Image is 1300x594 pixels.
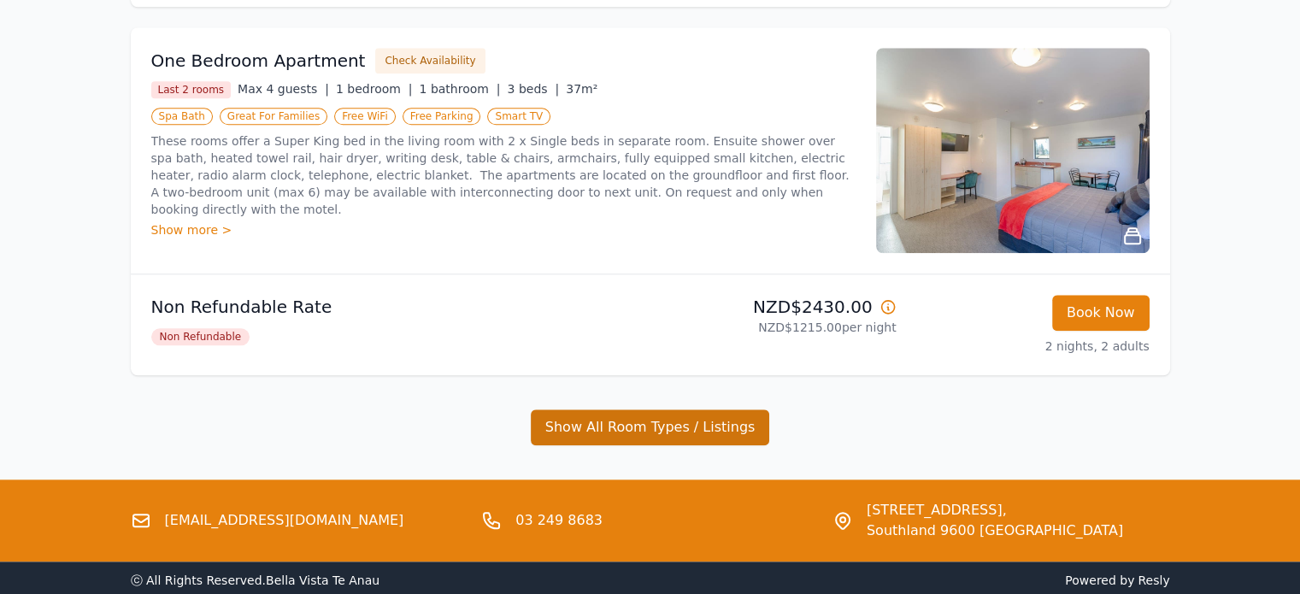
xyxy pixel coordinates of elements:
[487,108,550,125] span: Smart TV
[151,295,644,319] p: Non Refundable Rate
[1138,573,1169,587] a: Resly
[165,510,404,531] a: [EMAIL_ADDRESS][DOMAIN_NAME]
[508,82,560,96] span: 3 beds |
[531,409,770,445] button: Show All Room Types / Listings
[867,520,1123,541] span: Southland 9600 [GEOGRAPHIC_DATA]
[334,108,396,125] span: Free WiFi
[151,108,213,125] span: Spa Bath
[151,132,856,218] p: These rooms offer a Super King bed in the living room with 2 x Single beds in separate room. Ensu...
[336,82,413,96] span: 1 bedroom |
[515,510,603,531] a: 03 249 8683
[657,319,897,336] p: NZD$1215.00 per night
[151,49,366,73] h3: One Bedroom Apartment
[657,295,897,319] p: NZD$2430.00
[1052,295,1150,331] button: Book Now
[131,573,380,587] span: ⓒ All Rights Reserved. Bella Vista Te Anau
[238,82,329,96] span: Max 4 guests |
[867,500,1123,520] span: [STREET_ADDRESS],
[220,108,327,125] span: Great For Families
[151,81,232,98] span: Last 2 rooms
[910,338,1150,355] p: 2 nights, 2 adults
[375,48,485,74] button: Check Availability
[151,221,856,238] div: Show more >
[151,328,250,345] span: Non Refundable
[419,82,500,96] span: 1 bathroom |
[566,82,597,96] span: 37m²
[657,572,1170,589] span: Powered by
[403,108,481,125] span: Free Parking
